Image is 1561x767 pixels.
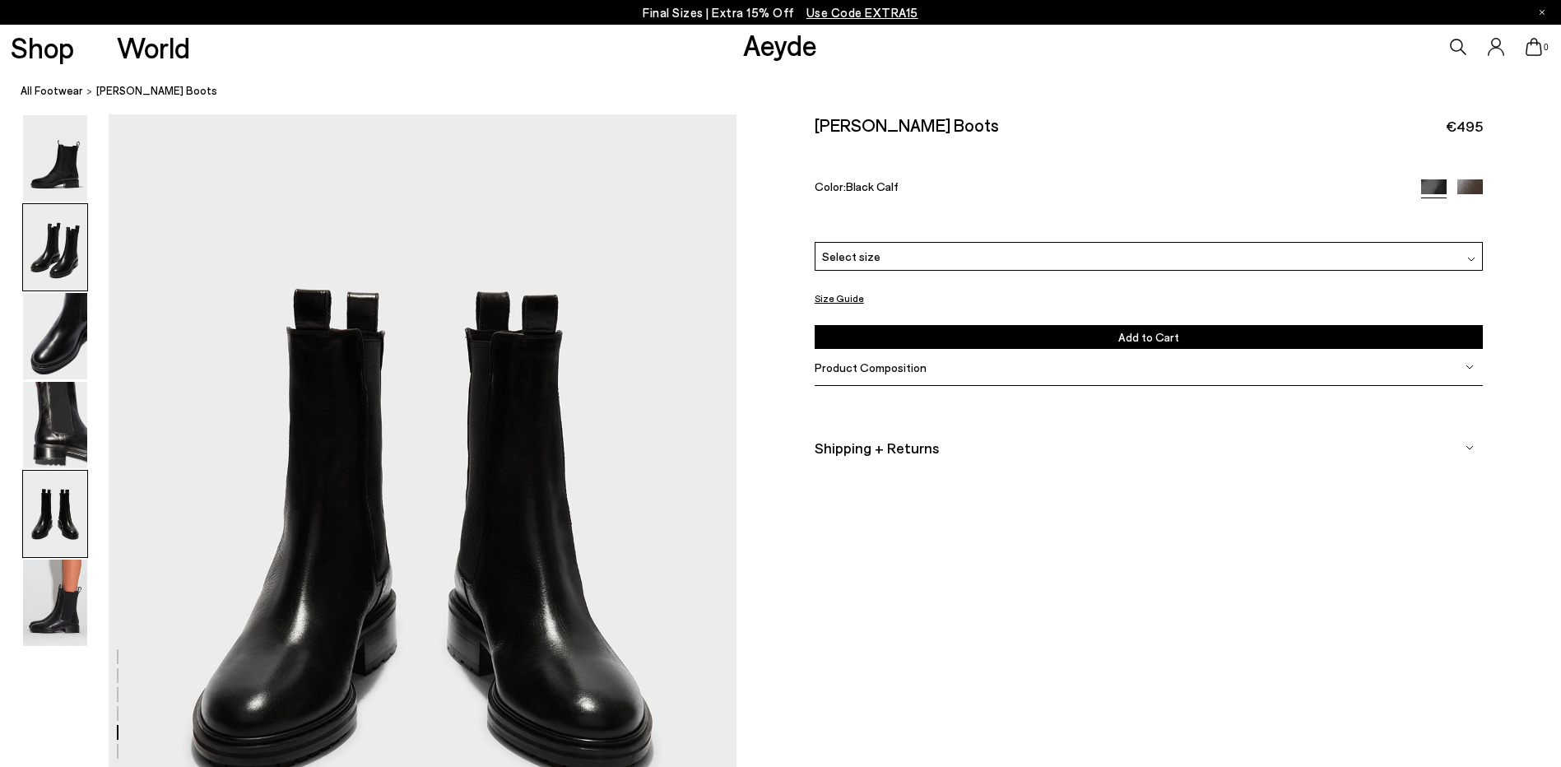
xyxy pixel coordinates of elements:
[643,2,918,23] p: Final Sizes | Extra 15% Off
[822,249,880,263] span: Select size
[23,382,87,468] img: Jack Chelsea Boots - Image 4
[21,69,1561,114] nav: breadcrumb
[806,5,918,20] span: Navigate to /collections/ss25-final-sizes
[1542,43,1550,52] span: 0
[815,360,927,374] span: Product Composition
[1466,363,1474,371] img: svg%3E
[23,560,87,646] img: Jack Chelsea Boots - Image 6
[117,33,190,62] a: World
[1118,330,1179,344] span: Add to Cart
[815,179,1400,198] div: Color:
[23,204,87,291] img: Jack Chelsea Boots - Image 2
[815,114,999,135] h2: [PERSON_NAME] Boots
[1467,255,1475,263] img: svg%3E
[21,82,83,100] a: All Footwear
[743,27,817,62] a: Aeyde
[815,325,1484,349] button: Add to Cart
[1526,38,1542,56] a: 0
[846,179,899,193] span: Black Calf
[11,33,74,62] a: Shop
[23,471,87,557] img: Jack Chelsea Boots - Image 5
[1446,116,1483,137] span: €495
[96,82,217,100] span: [PERSON_NAME] Boots
[1466,444,1474,452] img: svg%3E
[23,293,87,379] img: Jack Chelsea Boots - Image 3
[815,292,864,304] button: Size Guide
[23,115,87,202] img: Jack Chelsea Boots - Image 1
[815,438,939,458] span: Shipping + Returns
